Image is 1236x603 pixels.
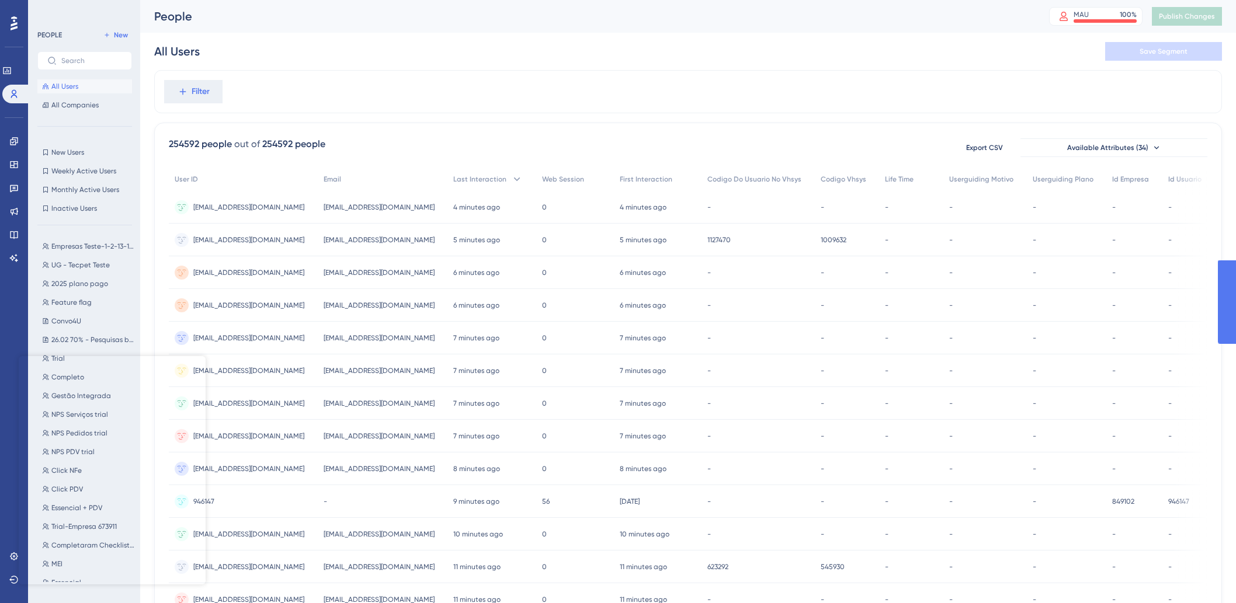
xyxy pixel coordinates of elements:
time: 11 minutes ago [620,563,667,571]
span: - [949,562,953,571]
span: [EMAIL_ADDRESS][DOMAIN_NAME] [193,333,304,343]
span: - [707,529,711,539]
span: - [885,529,888,539]
button: Weekly Active Users [37,164,132,178]
time: 6 minutes ago [620,269,666,277]
span: - [1112,333,1116,343]
span: - [1168,268,1172,277]
div: 100 % [1120,10,1137,19]
div: 254592 people [169,137,232,151]
span: 0 [542,301,547,310]
span: - [324,497,327,506]
button: Convo4U [37,314,139,328]
span: - [949,497,953,506]
span: [EMAIL_ADDRESS][DOMAIN_NAME] [193,529,304,539]
span: - [885,333,888,343]
span: Weekly Active Users [51,166,116,176]
span: Last Interaction [453,175,506,184]
span: - [1168,235,1172,245]
span: - [949,529,953,539]
span: 623292 [707,562,728,571]
span: - [821,497,824,506]
div: MAU [1074,10,1089,19]
time: 11 minutes ago [453,563,501,571]
span: - [1033,497,1036,506]
span: - [949,268,953,277]
span: - [949,203,953,212]
button: Export CSV [955,138,1013,157]
div: All Users [154,43,200,60]
span: - [821,399,824,408]
span: 1009632 [821,235,846,245]
span: New [114,30,128,40]
span: 1127470 [707,235,731,245]
span: Save Segment [1140,47,1188,56]
span: [EMAIL_ADDRESS][DOMAIN_NAME] [193,268,304,277]
span: - [821,333,824,343]
input: Search [61,57,122,65]
span: - [885,464,888,473]
span: [EMAIL_ADDRESS][DOMAIN_NAME] [193,399,304,408]
span: - [885,235,888,245]
span: Filter [192,85,210,99]
time: 6 minutes ago [453,269,499,277]
span: 849102 [1112,497,1134,506]
span: - [1033,333,1036,343]
span: - [949,333,953,343]
span: Available Attributes (34) [1067,143,1148,152]
span: - [1033,399,1036,408]
span: - [885,268,888,277]
time: 7 minutes ago [620,432,666,440]
time: 8 minutes ago [620,465,666,473]
span: - [821,529,824,539]
span: - [1168,301,1172,310]
time: 4 minutes ago [620,203,666,211]
span: UG - Tecpet Teste [51,260,110,270]
button: 2025 plano pago [37,277,139,291]
span: [EMAIL_ADDRESS][DOMAIN_NAME] [324,366,435,375]
span: 0 [542,333,547,343]
button: New Users [37,145,132,159]
span: - [885,497,888,506]
time: 9 minutes ago [453,497,499,506]
span: 0 [542,268,547,277]
button: Save Segment [1105,42,1222,61]
span: Life Time [885,175,914,184]
span: 0 [542,529,547,539]
span: Userguiding Plano [1033,175,1093,184]
span: 0 [542,431,547,441]
span: - [1168,399,1172,408]
span: - [1112,562,1116,571]
span: - [1033,529,1036,539]
span: - [949,235,953,245]
span: [EMAIL_ADDRESS][DOMAIN_NAME] [324,399,435,408]
span: Monthly Active Users [51,185,119,194]
button: Inactive Users [37,201,132,215]
span: [EMAIL_ADDRESS][DOMAIN_NAME] [193,431,304,441]
span: - [1168,529,1172,539]
span: - [1112,301,1116,310]
span: - [949,431,953,441]
span: [EMAIL_ADDRESS][DOMAIN_NAME] [324,431,435,441]
span: [EMAIL_ADDRESS][DOMAIN_NAME] [193,301,304,310]
span: - [885,431,888,441]
div: 254592 people [262,137,325,151]
span: Trial [51,354,65,363]
div: People [154,8,1020,25]
span: Codigo Do Usuario No Vhsys [707,175,801,184]
time: 7 minutes ago [453,399,499,407]
span: 26.02 70% - Pesquisas base EPP [51,335,134,344]
span: 0 [542,562,547,571]
button: Available Attributes (34) [1020,138,1207,157]
span: - [707,366,711,375]
span: - [949,301,953,310]
span: Inactive Users [51,204,97,213]
span: [EMAIL_ADDRESS][DOMAIN_NAME] [324,562,435,571]
iframe: UserGuiding AI Assistant Launcher [1187,557,1222,592]
time: 6 minutes ago [453,301,499,309]
span: - [1033,268,1036,277]
time: 7 minutes ago [620,367,666,375]
span: [EMAIL_ADDRESS][DOMAIN_NAME] [324,464,435,473]
span: - [1033,301,1036,310]
span: [EMAIL_ADDRESS][DOMAIN_NAME] [324,529,435,539]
